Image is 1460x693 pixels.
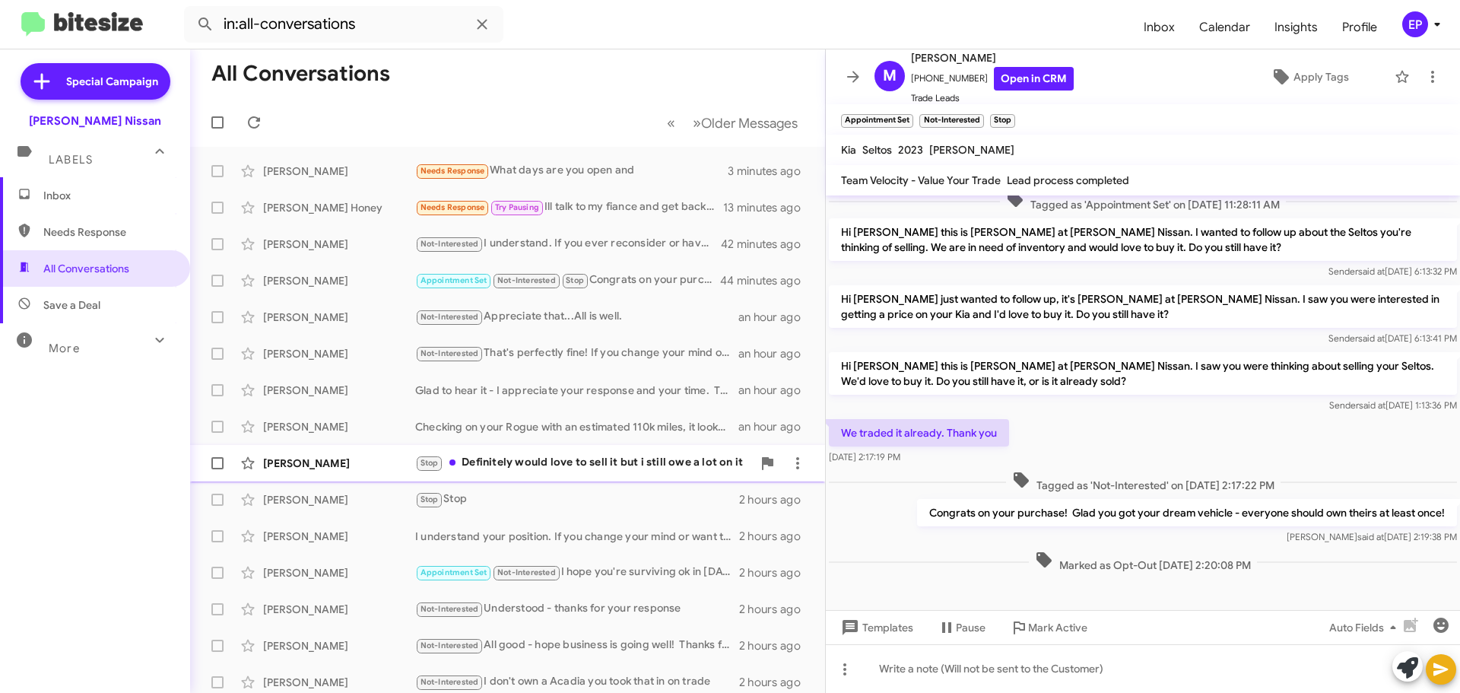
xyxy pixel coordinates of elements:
a: Insights [1262,5,1330,49]
div: Definitely would love to sell it but i still owe a lot on it [415,454,752,472]
span: Appointment Set [421,567,487,577]
span: Not-Interested [421,641,479,650]
span: Lead process completed [1007,173,1129,187]
div: 3 minutes ago [728,164,813,179]
div: Ill talk to my fiance and get back to you [415,199,723,216]
span: Not-Interested [421,348,479,358]
span: [PERSON_NAME] [929,143,1014,157]
span: Mark Active [1028,614,1087,641]
div: [PERSON_NAME] [263,675,415,690]
div: 2 hours ago [739,602,813,617]
button: Mark Active [998,614,1100,641]
span: Team Velocity - Value Your Trade [841,173,1001,187]
span: » [693,113,701,132]
span: Needs Response [43,224,173,240]
div: [PERSON_NAME] [263,456,415,471]
span: Not-Interested [421,312,479,322]
p: Hi [PERSON_NAME] this is [PERSON_NAME] at [PERSON_NAME] Nissan. I wanted to follow up about the S... [829,218,1457,261]
small: Not-Interested [919,114,983,128]
div: 2 hours ago [739,638,813,653]
div: [PERSON_NAME] [263,638,415,653]
span: Not-Interested [421,239,479,249]
span: Sender [DATE] 1:13:36 PM [1329,399,1457,411]
p: Hi [PERSON_NAME] just wanted to follow up, it's [PERSON_NAME] at [PERSON_NAME] Nissan. I saw you ... [829,285,1457,328]
div: I understand. If you ever reconsider or have any questions in the future, feel free to reach out.... [415,235,722,253]
span: Not-Interested [421,677,479,687]
span: Pause [956,614,985,641]
div: [PERSON_NAME] [263,273,415,288]
span: Tagged as 'Not-Interested' on [DATE] 2:17:22 PM [1006,471,1281,493]
div: Congrats on your purchase! Glad you got your dream vehicle - everyone should own theirs at least ... [415,272,722,289]
span: [PHONE_NUMBER] [911,67,1074,91]
span: Sender [DATE] 6:13:32 PM [1328,265,1457,277]
span: Needs Response [421,202,485,212]
span: Older Messages [701,115,798,132]
span: Marked as Opt-Out [DATE] 2:20:08 PM [1029,551,1257,573]
a: Profile [1330,5,1389,49]
div: I don't own a Acadia you took that in on trade [415,673,739,691]
div: 2 hours ago [739,675,813,690]
small: Appointment Set [841,114,913,128]
span: Not-Interested [421,604,479,614]
div: That's perfectly fine! If you change your mind or have any questions in the future, feel free to ... [415,345,738,362]
small: Stop [990,114,1015,128]
button: Pause [925,614,998,641]
input: Search [184,6,503,43]
nav: Page navigation example [659,107,807,138]
div: 13 minutes ago [723,200,813,215]
div: I hope you're surviving ok in [DATE] market - we're used to working with all types of credit. The... [415,564,739,581]
div: [PERSON_NAME] [263,602,415,617]
div: Appreciate that...All is well. [415,308,738,326]
p: Congrats on your purchase! Glad you got your dream vehicle - everyone should own theirs at least ... [917,499,1457,526]
div: 42 minutes ago [722,237,813,252]
span: Templates [838,614,913,641]
span: Kia [841,143,856,157]
div: 2 hours ago [739,565,813,580]
div: [PERSON_NAME] [263,237,415,252]
span: said at [1358,332,1385,344]
div: an hour ago [738,419,813,434]
span: [PERSON_NAME] [911,49,1074,67]
span: « [667,113,675,132]
span: Tagged as 'Appointment Set' on [DATE] 11:28:11 AM [1000,190,1286,212]
div: an hour ago [738,310,813,325]
span: 2023 [898,143,923,157]
a: Inbox [1131,5,1187,49]
span: Apply Tags [1293,63,1349,91]
span: Try Pausing [495,202,539,212]
span: Not-Interested [497,567,556,577]
span: Special Campaign [66,74,158,89]
span: Appointment Set [421,275,487,285]
div: I understand your position. If you change your mind or want to discuss it further, feel free to r... [415,529,739,544]
span: Trade Leads [911,91,1074,106]
div: All good - hope business is going well! Thanks for your response [415,637,739,654]
span: All Conversations [43,261,129,276]
span: said at [1358,265,1385,277]
span: Save a Deal [43,297,100,313]
button: EP [1389,11,1443,37]
div: Checking on your Rogue with an estimated 110k miles, it looks like it's worth around 6-7000 [415,419,738,434]
span: Stop [566,275,584,285]
div: [PERSON_NAME] Honey [263,200,415,215]
span: Stop [421,494,439,504]
span: Auto Fields [1329,614,1402,641]
span: [DATE] 2:17:19 PM [829,451,900,463]
div: [PERSON_NAME] [263,492,415,507]
button: Apply Tags [1231,63,1387,91]
div: Understood - thanks for your response [415,600,739,618]
span: Seltos [862,143,892,157]
p: Hi [PERSON_NAME] this is [PERSON_NAME] at [PERSON_NAME] Nissan. I saw you were thinking about sel... [829,352,1457,395]
div: [PERSON_NAME] [263,419,415,434]
button: Next [684,107,807,138]
div: [PERSON_NAME] [263,529,415,544]
span: Calendar [1187,5,1262,49]
p: We traded it already. Thank you [829,419,1009,447]
div: [PERSON_NAME] [263,383,415,398]
span: Labels [49,153,93,167]
a: Open in CRM [994,67,1074,91]
span: More [49,342,80,355]
button: Auto Fields [1317,614,1414,641]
